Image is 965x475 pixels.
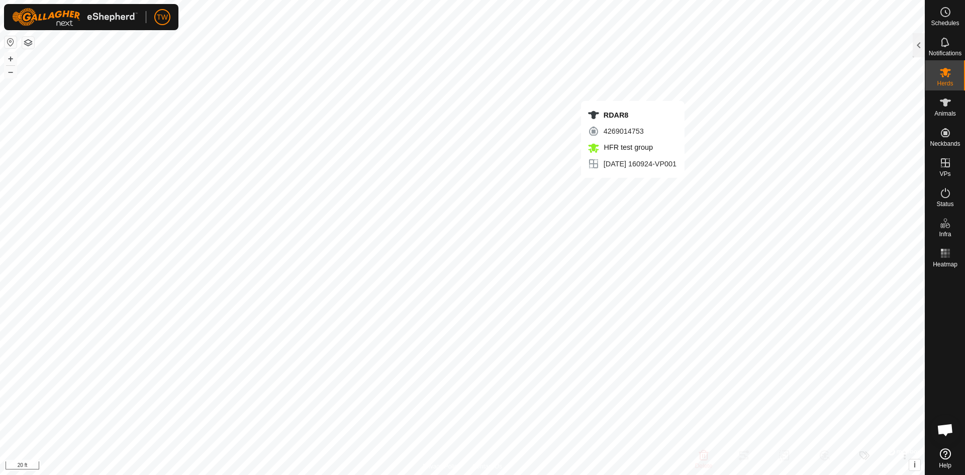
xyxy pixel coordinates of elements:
span: i [914,460,916,469]
a: Privacy Policy [423,462,460,471]
div: 4269014753 [588,125,677,137]
div: RDAR8 [588,109,677,121]
a: Help [925,444,965,472]
div: Open chat [930,415,960,445]
span: Notifications [929,50,961,56]
span: Help [939,462,951,468]
span: Neckbands [930,141,960,147]
button: Map Layers [22,37,34,49]
button: – [5,66,17,78]
span: Status [936,201,953,207]
div: [DATE] 160924-VP001 [588,158,677,170]
a: Contact Us [472,462,502,471]
span: HFR test group [602,143,653,151]
span: Infra [939,231,951,237]
span: TW [157,12,168,23]
button: + [5,53,17,65]
span: Herds [937,80,953,86]
span: VPs [939,171,950,177]
button: Reset Map [5,36,17,48]
span: Heatmap [933,261,957,267]
button: i [909,459,920,470]
span: Animals [934,111,956,117]
span: Schedules [931,20,959,26]
img: Gallagher Logo [12,8,138,26]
